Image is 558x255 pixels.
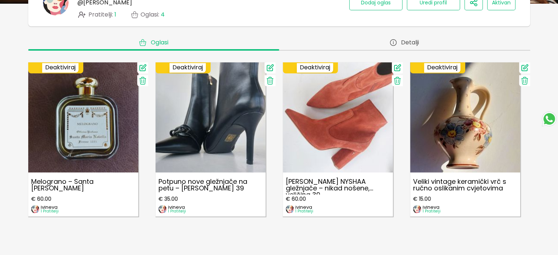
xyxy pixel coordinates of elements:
[295,210,313,213] p: 1 Pratitelji
[283,62,393,172] img: Ted Baker NYSHAA gležnjače – nikad nošene, veličina 39
[28,62,138,172] img: Melograno – Santa Maria Novella
[31,205,39,213] img: image
[423,210,441,213] p: 1 Pratitelji
[31,196,51,202] span: € 60.00
[41,210,59,213] p: 1 Pratitelji
[410,175,520,194] p: Veliki vintage keramički vrč s ručno oslikanim cvjetovima
[88,11,116,18] span: Pratitelji :
[413,205,421,213] img: image
[156,62,266,172] img: Potpuno nove gležnjače na petu – Ashton Aubry 39
[28,62,138,216] a: Melograno – Santa Maria NovellaMelograno – Santa [PERSON_NAME]€ 60.00imageivineva1 Pratitelji
[423,205,441,210] p: ivineva
[161,10,165,19] span: 4
[413,196,431,202] span: € 15.00
[158,205,167,213] img: image
[156,62,266,216] a: Potpuno nove gležnjače na petu – Ashton Aubry 39Potpuno nove gležnjače na petu – [PERSON_NAME] 39...
[28,175,138,194] p: Melograno – Santa [PERSON_NAME]
[41,205,59,210] p: ivineva
[283,62,393,216] a: Ted Baker NYSHAA gležnjače – nikad nošene, veličina 39[PERSON_NAME] NYSHAA gležnjače – nikad noše...
[141,11,165,18] p: Oglasi :
[401,39,419,46] span: Detalji
[410,62,520,172] img: Veliki vintage keramički vrč s ručno oslikanim cvjetovima
[410,62,520,216] a: Veliki vintage keramički vrč s ručno oslikanim cvjetovimaVeliki vintage keramički vrč s ručno osl...
[114,10,116,19] span: 1
[295,205,313,210] p: ivineva
[283,175,393,194] p: [PERSON_NAME] NYSHAA gležnjače – nikad nošene, veličina 39
[168,205,186,210] p: ivineva
[286,205,294,213] img: image
[168,210,186,213] p: 1 Pratitelji
[286,196,306,202] span: € 60.00
[158,196,178,202] span: € 35.00
[156,175,266,194] p: Potpuno nove gležnjače na petu – [PERSON_NAME] 39
[151,39,168,46] span: Oglasi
